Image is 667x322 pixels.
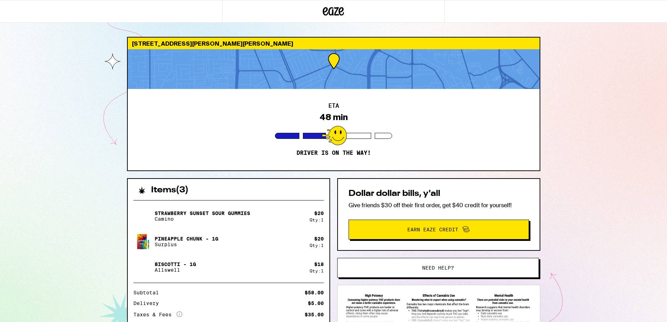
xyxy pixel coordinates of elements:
p: Driver is on the way! [297,149,371,157]
div: 48 min [320,112,348,122]
p: Give friends $30 off their first order, get $40 credit for yourself! [349,202,529,209]
p: Pineapple Chunk - 1g [155,236,218,242]
h2: Items ( 3 ) [151,186,189,194]
img: Biscotti - 1g [133,257,153,277]
div: Qty: 1 [310,243,324,248]
div: $5.00 [308,301,324,306]
div: $ 18 [314,261,324,267]
div: Taxes & Fees [133,311,182,318]
p: Allswell [155,267,196,273]
h2: Dollar dollar bills, y'all [349,190,529,198]
div: $35.00 [305,312,324,317]
button: Need help? [337,258,539,278]
p: Strawberry Sunset Sour Gummies [155,210,250,216]
p: Surplus [155,242,218,247]
span: Need help? [422,265,454,270]
div: $ 20 [314,210,324,216]
div: $ 20 [314,236,324,242]
p: Camino [155,216,250,222]
img: Pineapple Chunk - 1g [133,232,153,252]
img: Strawberry Sunset Sour Gummies [133,206,153,226]
div: Qty: 1 [310,269,324,273]
span: Earn Eaze Credit [407,227,458,232]
div: Qty: 1 [310,218,324,222]
iframe: Opens a widget where you can find more information [621,301,660,318]
h2: ETA [328,103,339,109]
button: Earn Eaze Credit [349,220,529,239]
p: Biscotti - 1g [155,261,196,267]
div: Subtotal [133,290,164,295]
div: Delivery [133,301,164,306]
div: [STREET_ADDRESS][PERSON_NAME][PERSON_NAME] [128,38,540,49]
div: $58.00 [305,290,324,295]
